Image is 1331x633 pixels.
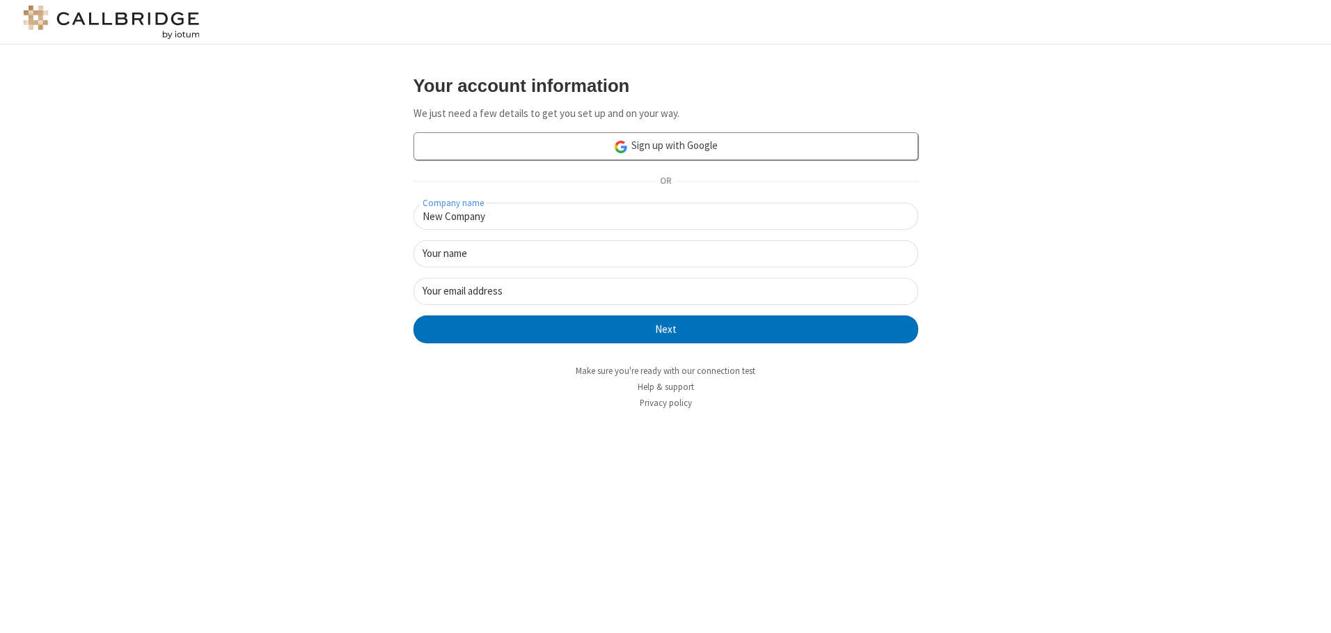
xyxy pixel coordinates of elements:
h3: Your account information [414,76,918,95]
span: OR [654,172,677,192]
img: logo@2x.png [21,6,202,39]
input: Your name [414,240,918,267]
a: Privacy policy [640,397,692,409]
button: Next [414,315,918,343]
p: We just need a few details to get you set up and on your way. [414,106,918,122]
a: Help & support [638,381,694,393]
input: Company name [414,203,918,230]
input: Your email address [414,278,918,305]
a: Sign up with Google [414,132,918,160]
img: google-icon.png [613,139,629,155]
a: Make sure you're ready with our connection test [576,365,755,377]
